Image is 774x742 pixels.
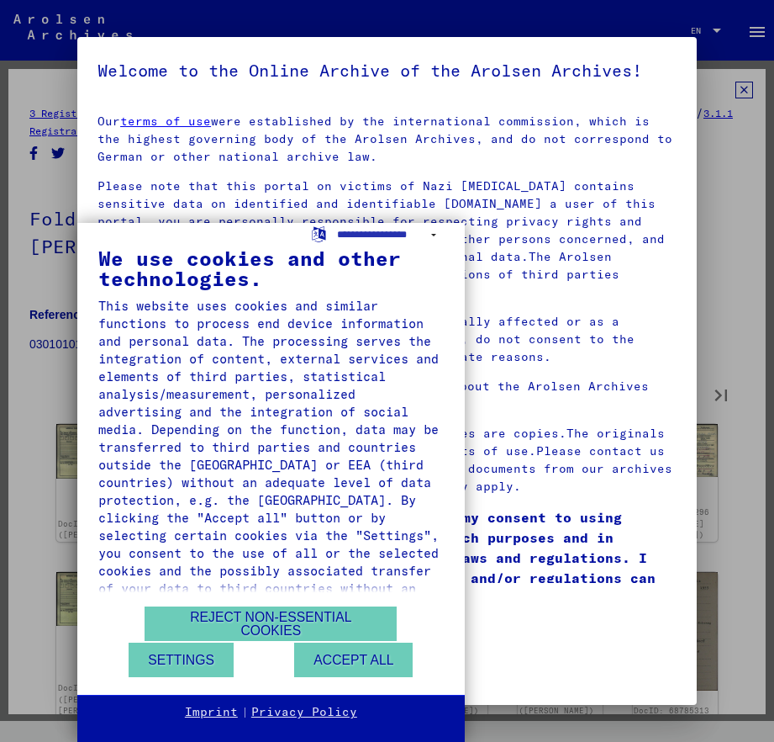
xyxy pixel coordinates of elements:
a: Imprint [185,704,238,721]
button: Accept all [294,643,413,677]
button: Settings [129,643,234,677]
div: We use cookies and other technologies. [98,248,444,289]
div: This website uses cookies and similar functions to process end device information and personal da... [98,297,444,615]
a: Privacy Policy [251,704,357,721]
button: Reject non-essential cookies [145,607,397,641]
